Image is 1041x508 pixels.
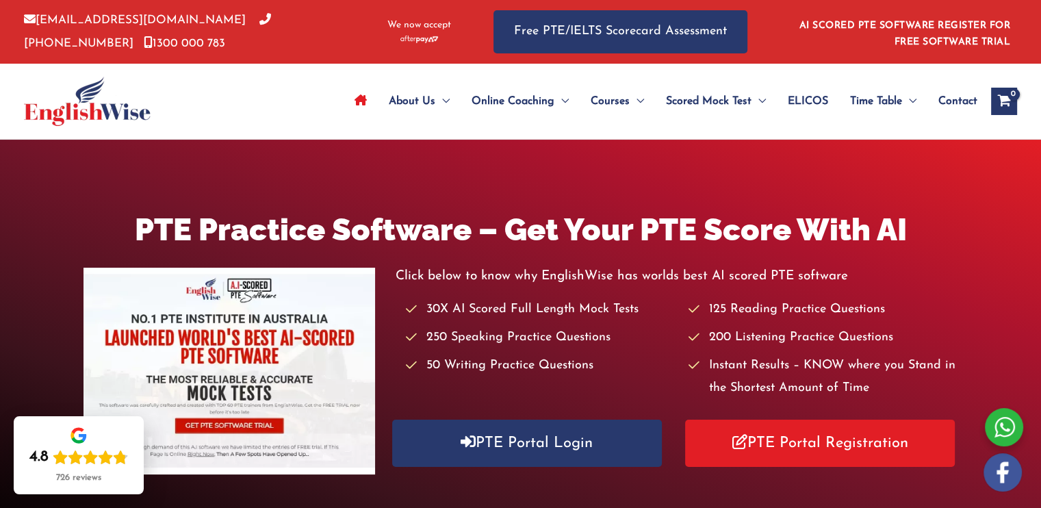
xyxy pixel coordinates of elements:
[83,208,958,251] h1: PTE Practice Software – Get Your PTE Score With AI
[788,77,828,125] span: ELICOS
[493,10,747,53] a: Free PTE/IELTS Scorecard Assessment
[850,77,902,125] span: Time Table
[24,77,151,126] img: cropped-ew-logo
[927,77,977,125] a: Contact
[396,265,958,288] p: Click below to know why EnglishWise has worlds best AI scored PTE software
[144,38,225,49] a: 1300 000 783
[24,14,271,49] a: [PHONE_NUMBER]
[389,77,435,125] span: About Us
[83,268,375,474] img: pte-institute-main
[630,77,644,125] span: Menu Toggle
[777,77,839,125] a: ELICOS
[688,299,958,321] li: 125 Reading Practice Questions
[29,448,49,467] div: 4.8
[406,327,676,349] li: 250 Speaking Practice Questions
[472,77,554,125] span: Online Coaching
[24,14,246,26] a: [EMAIL_ADDRESS][DOMAIN_NAME]
[554,77,569,125] span: Menu Toggle
[580,77,655,125] a: CoursesMenu Toggle
[666,77,751,125] span: Scored Mock Test
[799,21,1011,47] a: AI SCORED PTE SOFTWARE REGISTER FOR FREE SOFTWARE TRIAL
[56,472,101,483] div: 726 reviews
[435,77,450,125] span: Menu Toggle
[461,77,580,125] a: Online CoachingMenu Toggle
[688,327,958,349] li: 200 Listening Practice Questions
[406,355,676,377] li: 50 Writing Practice Questions
[344,77,977,125] nav: Site Navigation: Main Menu
[685,420,955,467] a: PTE Portal Registration
[378,77,461,125] a: About UsMenu Toggle
[406,299,676,321] li: 30X AI Scored Full Length Mock Tests
[938,77,977,125] span: Contact
[29,448,128,467] div: Rating: 4.8 out of 5
[688,355,958,401] li: Instant Results – KNOW where you Stand in the Shortest Amount of Time
[591,77,630,125] span: Courses
[991,88,1017,115] a: View Shopping Cart, empty
[902,77,916,125] span: Menu Toggle
[751,77,766,125] span: Menu Toggle
[791,10,1017,54] aside: Header Widget 1
[392,420,662,467] a: PTE Portal Login
[984,453,1022,492] img: white-facebook.png
[400,36,438,43] img: Afterpay-Logo
[655,77,777,125] a: Scored Mock TestMenu Toggle
[387,18,451,32] span: We now accept
[839,77,927,125] a: Time TableMenu Toggle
